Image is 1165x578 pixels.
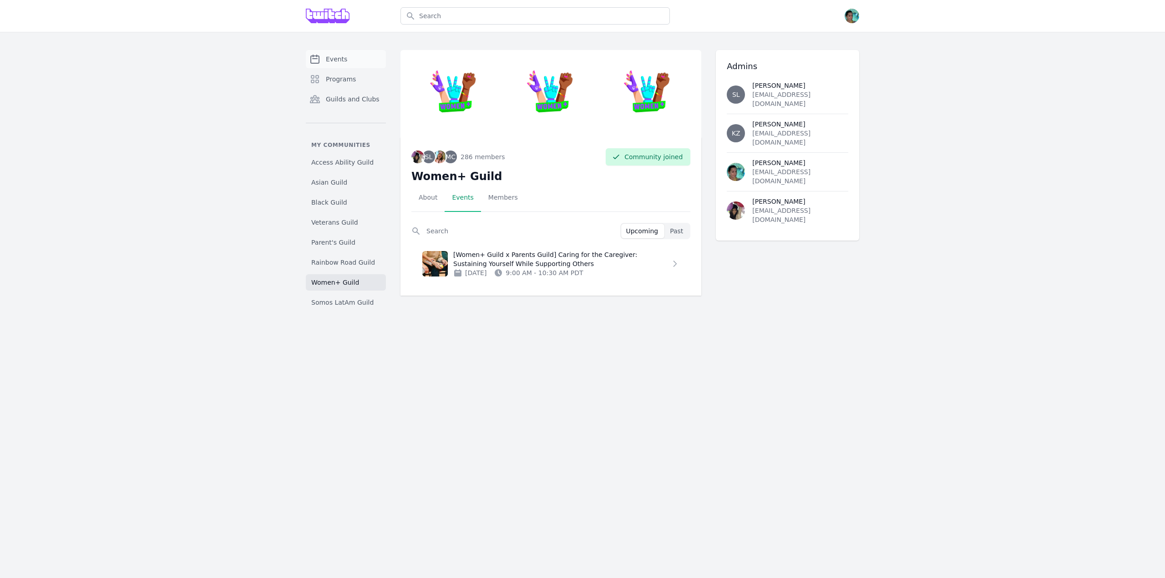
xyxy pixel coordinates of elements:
[425,154,433,160] span: SL
[670,226,683,236] span: Past
[752,167,848,186] div: [EMAIL_ADDRESS][DOMAIN_NAME]
[446,154,456,160] span: MC
[306,70,386,88] a: Programs
[306,9,349,23] img: Grove
[453,250,670,268] p: [Women+ Guild x Parents Guild] Caring for the Caregiver: Sustaining Yourself While Supporting Others
[311,218,358,227] span: Veterans Guild
[306,294,386,311] a: Somos LatAm Guild
[665,224,689,238] button: Past
[752,81,848,90] div: [PERSON_NAME]
[626,226,658,236] span: Upcoming
[445,184,481,212] a: Events
[306,50,386,68] a: Events
[752,206,848,224] div: [EMAIL_ADDRESS][DOMAIN_NAME]
[752,120,848,129] div: [PERSON_NAME]
[311,198,347,207] span: Black Guild
[326,55,347,64] span: Events
[486,268,583,277] div: 9:00 AM - 10:30 AM PDT
[411,223,620,239] input: Search
[621,224,664,238] button: Upcoming
[306,50,386,311] nav: Sidebar
[311,258,375,267] span: Rainbow Road Guild
[411,169,690,184] h2: Women+ Guild
[311,298,374,307] span: Somos LatAm Guild
[306,234,386,251] a: Parent's Guild
[306,90,386,108] a: Guilds and Clubs
[411,243,690,285] a: [Women+ Guild x Parents Guild] Caring for the Caregiver: Sustaining Yourself While Supporting Oth...
[752,129,848,147] div: [EMAIL_ADDRESS][DOMAIN_NAME]
[306,254,386,271] a: Rainbow Road Guild
[752,158,848,167] div: [PERSON_NAME]
[306,274,386,291] a: Women+ Guild
[400,7,670,25] input: Search
[306,174,386,191] a: Asian Guild
[752,90,848,108] div: [EMAIL_ADDRESS][DOMAIN_NAME]
[306,141,386,149] p: My communities
[311,278,359,287] span: Women+ Guild
[306,214,386,231] a: Veterans Guild
[306,194,386,211] a: Black Guild
[481,184,525,212] a: Members
[311,178,347,187] span: Asian Guild
[732,130,740,136] span: KZ
[727,61,848,72] h3: Admins
[411,184,445,212] a: About
[306,154,386,171] a: Access Ability Guild
[752,197,848,206] div: [PERSON_NAME]
[453,268,486,277] div: [DATE]
[326,95,380,104] span: Guilds and Clubs
[311,238,355,247] span: Parent's Guild
[326,75,356,84] span: Programs
[732,91,740,98] span: SL
[606,148,690,166] button: Community joined
[311,158,374,167] span: Access Ability Guild
[461,152,505,161] span: 286 members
